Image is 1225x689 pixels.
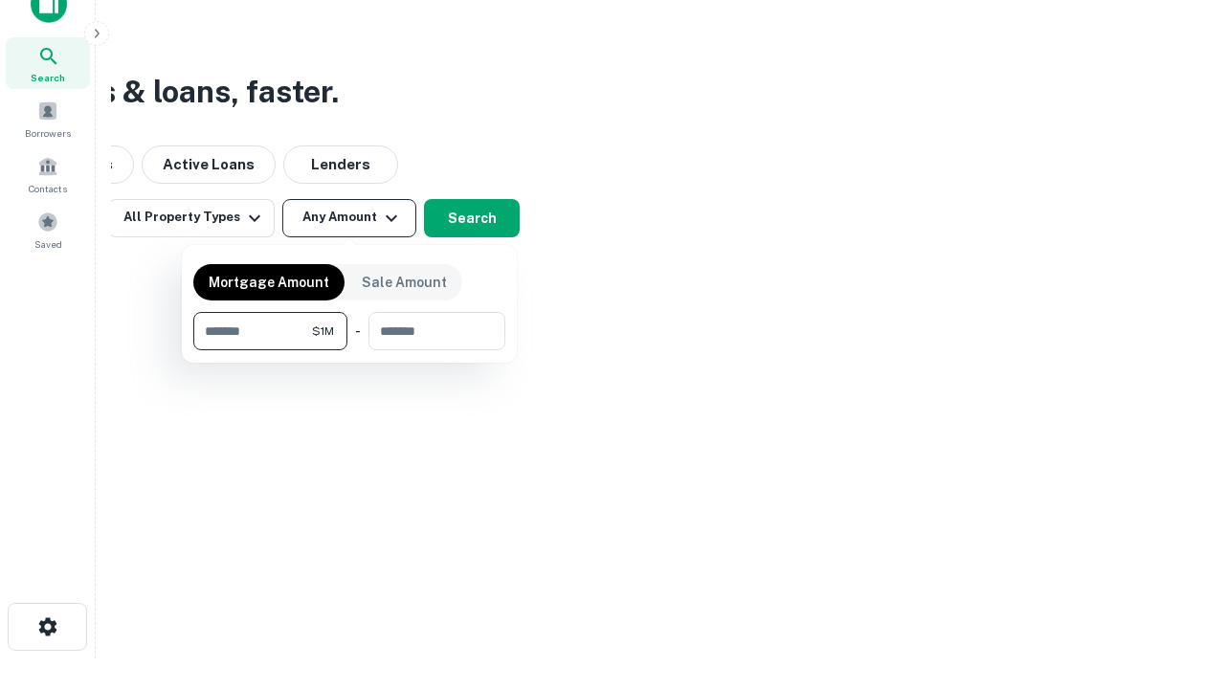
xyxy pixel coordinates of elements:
[209,272,329,293] p: Mortgage Amount
[355,312,361,350] div: -
[1129,536,1225,628] iframe: Chat Widget
[312,322,334,340] span: $1M
[362,272,447,293] p: Sale Amount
